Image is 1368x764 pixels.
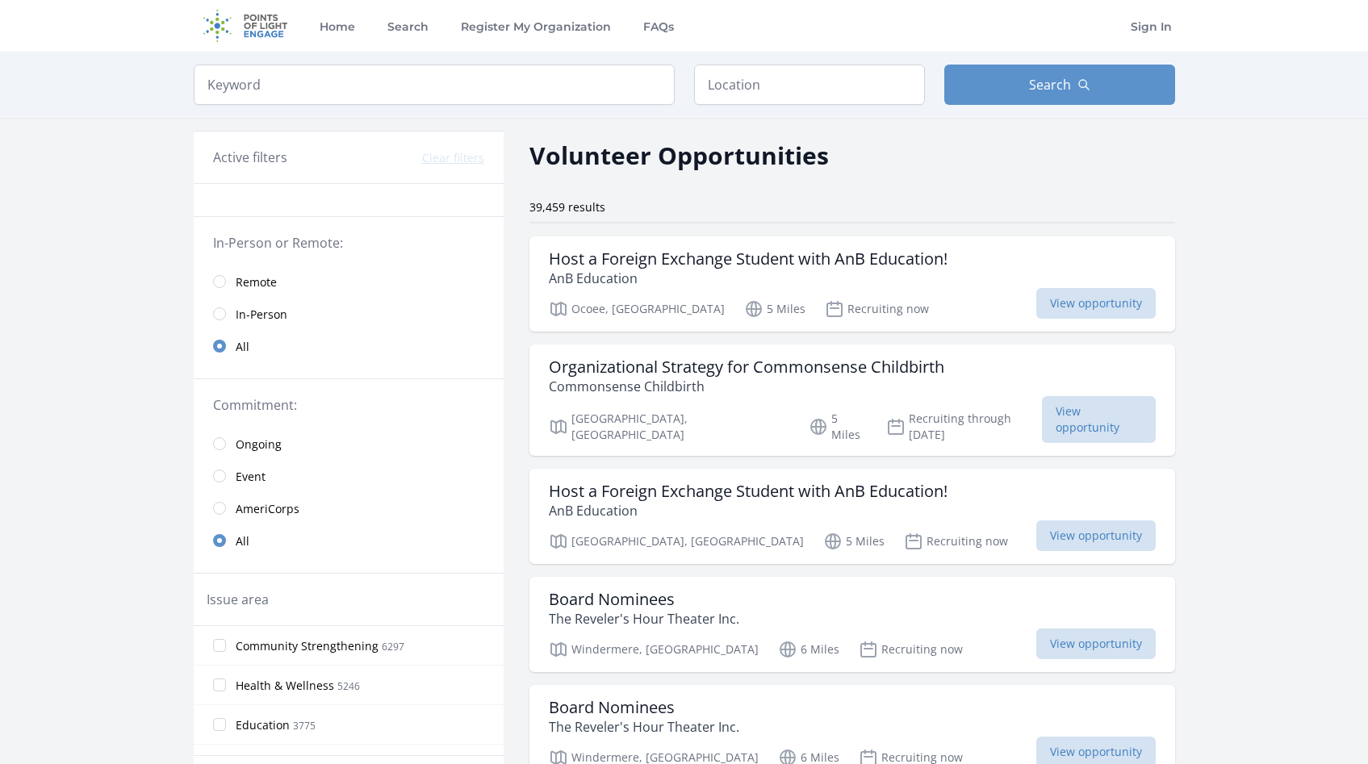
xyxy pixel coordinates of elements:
p: Recruiting now [825,299,929,319]
span: Ongoing [236,436,282,453]
h3: Organizational Strategy for Commonsense Childbirth [549,357,944,377]
a: Remote [194,265,504,298]
p: Recruiting now [904,532,1008,551]
span: View opportunity [1036,628,1156,659]
a: Host a Foreign Exchange Student with AnB Education! AnB Education Ocoee, [GEOGRAPHIC_DATA] 5 Mile... [529,236,1175,332]
span: 3775 [293,719,316,733]
p: [GEOGRAPHIC_DATA], [GEOGRAPHIC_DATA] [549,532,804,551]
p: Commonsense Childbirth [549,377,944,396]
p: 5 Miles [809,411,867,443]
span: View opportunity [1042,396,1156,443]
a: Organizational Strategy for Commonsense Childbirth Commonsense Childbirth [GEOGRAPHIC_DATA], [GEO... [529,344,1175,456]
legend: In-Person or Remote: [213,233,484,253]
legend: Issue area [207,590,269,609]
button: Search [944,65,1175,105]
span: In-Person [236,307,287,323]
span: Community Strengthening [236,638,379,654]
span: 5246 [337,679,360,693]
legend: Commitment: [213,395,484,415]
span: Education [236,717,290,733]
p: AnB Education [549,501,948,520]
span: Health & Wellness [236,678,334,694]
a: All [194,330,504,362]
a: Event [194,460,504,492]
input: Education 3775 [213,718,226,731]
span: Remote [236,274,277,290]
span: View opportunity [1036,288,1156,319]
h3: Board Nominees [549,698,739,717]
p: Recruiting through [DATE] [886,411,1042,443]
a: Host a Foreign Exchange Student with AnB Education! AnB Education [GEOGRAPHIC_DATA], [GEOGRAPHIC_... [529,469,1175,564]
h3: Host a Foreign Exchange Student with AnB Education! [549,249,948,269]
a: AmeriCorps [194,492,504,524]
span: Search [1029,75,1071,94]
a: In-Person [194,298,504,330]
a: Board Nominees The Reveler's Hour Theater Inc. Windermere, [GEOGRAPHIC_DATA] 6 Miles Recruiting n... [529,577,1175,672]
span: 6297 [382,640,404,653]
p: 6 Miles [778,640,839,659]
h3: Host a Foreign Exchange Student with AnB Education! [549,482,948,501]
p: 5 Miles [823,532,885,551]
input: Keyword [194,65,675,105]
input: Location [694,65,925,105]
p: 5 Miles [744,299,805,319]
span: Event [236,469,266,485]
p: Recruiting now [859,640,963,659]
span: All [236,339,249,355]
a: Ongoing [194,428,504,460]
p: [GEOGRAPHIC_DATA], [GEOGRAPHIC_DATA] [549,411,790,443]
h2: Volunteer Opportunities [529,137,829,173]
span: View opportunity [1036,520,1156,551]
input: Community Strengthening 6297 [213,639,226,652]
span: AmeriCorps [236,501,299,517]
p: Ocoee, [GEOGRAPHIC_DATA] [549,299,725,319]
p: AnB Education [549,269,948,288]
span: 39,459 results [529,199,605,215]
p: The Reveler's Hour Theater Inc. [549,609,739,628]
p: The Reveler's Hour Theater Inc. [549,717,739,737]
h3: Board Nominees [549,590,739,609]
button: Clear filters [422,150,484,166]
input: Health & Wellness 5246 [213,678,226,691]
span: All [236,533,249,549]
p: Windermere, [GEOGRAPHIC_DATA] [549,640,759,659]
h3: Active filters [213,148,287,167]
a: All [194,524,504,557]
